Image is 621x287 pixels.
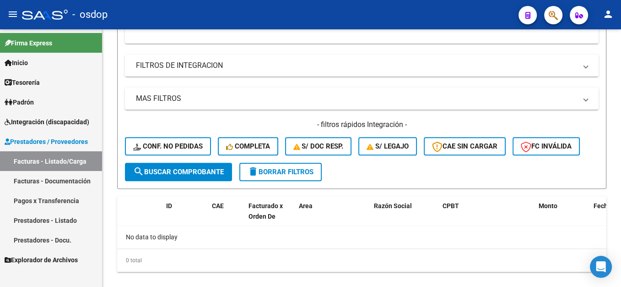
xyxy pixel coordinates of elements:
[424,137,506,155] button: CAE SIN CARGAR
[125,120,599,130] h4: - filtros rápidos Integración -
[162,196,208,237] datatable-header-cell: ID
[5,77,40,88] span: Tesorería
[136,61,577,71] mat-panel-title: FILTROS DE INTEGRACION
[212,202,224,210] span: CAE
[125,88,599,110] mat-expansion-panel-header: MAS FILTROS
[439,196,535,237] datatable-header-cell: CPBT
[125,163,232,181] button: Buscar Comprobante
[117,249,606,272] div: 0 total
[248,166,259,177] mat-icon: delete
[443,202,459,210] span: CPBT
[358,137,417,155] button: S/ legajo
[295,196,357,237] datatable-header-cell: Area
[125,137,211,155] button: Conf. no pedidas
[5,117,89,127] span: Integración (discapacidad)
[539,202,557,210] span: Monto
[166,202,172,210] span: ID
[133,166,144,177] mat-icon: search
[367,142,409,150] span: S/ legajo
[299,202,313,210] span: Area
[248,168,313,176] span: Borrar Filtros
[603,9,614,20] mat-icon: person
[133,168,224,176] span: Buscar Comprobante
[513,137,580,155] button: FC Inválida
[218,137,278,155] button: Completa
[521,142,572,150] span: FC Inválida
[5,58,28,68] span: Inicio
[374,202,412,210] span: Razón Social
[133,142,203,150] span: Conf. no pedidas
[432,142,497,150] span: CAE SIN CARGAR
[72,5,108,25] span: - osdop
[117,226,606,248] div: No data to display
[136,94,577,104] mat-panel-title: MAS FILTROS
[7,9,18,20] mat-icon: menu
[590,256,612,278] div: Open Intercom Messenger
[5,97,34,107] span: Padrón
[293,142,344,150] span: S/ Doc Resp.
[5,137,88,147] span: Prestadores / Proveedores
[226,142,270,150] span: Completa
[239,163,322,181] button: Borrar Filtros
[245,196,295,237] datatable-header-cell: Facturado x Orden De
[125,55,599,77] mat-expansion-panel-header: FILTROS DE INTEGRACION
[535,196,590,237] datatable-header-cell: Monto
[370,196,439,237] datatable-header-cell: Razón Social
[5,255,78,265] span: Explorador de Archivos
[5,38,52,48] span: Firma Express
[285,137,352,155] button: S/ Doc Resp.
[248,202,283,220] span: Facturado x Orden De
[208,196,245,237] datatable-header-cell: CAE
